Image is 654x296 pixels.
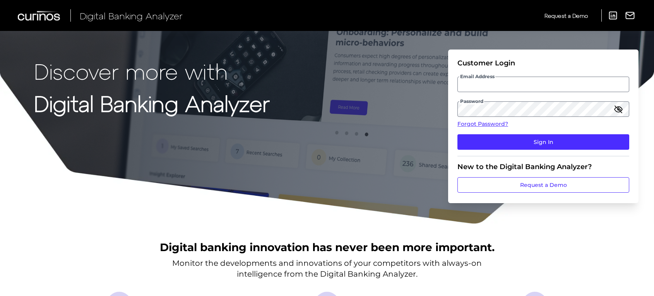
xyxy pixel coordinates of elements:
[172,258,482,279] p: Monitor the developments and innovations of your competitors with always-on intelligence from the...
[544,9,588,22] a: Request a Demo
[160,240,495,255] h2: Digital banking innovation has never been more important.
[457,59,629,67] div: Customer Login
[544,12,588,19] span: Request a Demo
[457,163,629,171] div: New to the Digital Banking Analyzer?
[34,59,270,83] p: Discover more with
[457,120,629,128] a: Forgot Password?
[34,90,270,116] strong: Digital Banking Analyzer
[457,177,629,193] a: Request a Demo
[459,74,495,80] span: Email Address
[18,11,61,21] img: Curinos
[80,10,183,21] span: Digital Banking Analyzer
[457,134,629,150] button: Sign In
[459,98,484,104] span: Password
